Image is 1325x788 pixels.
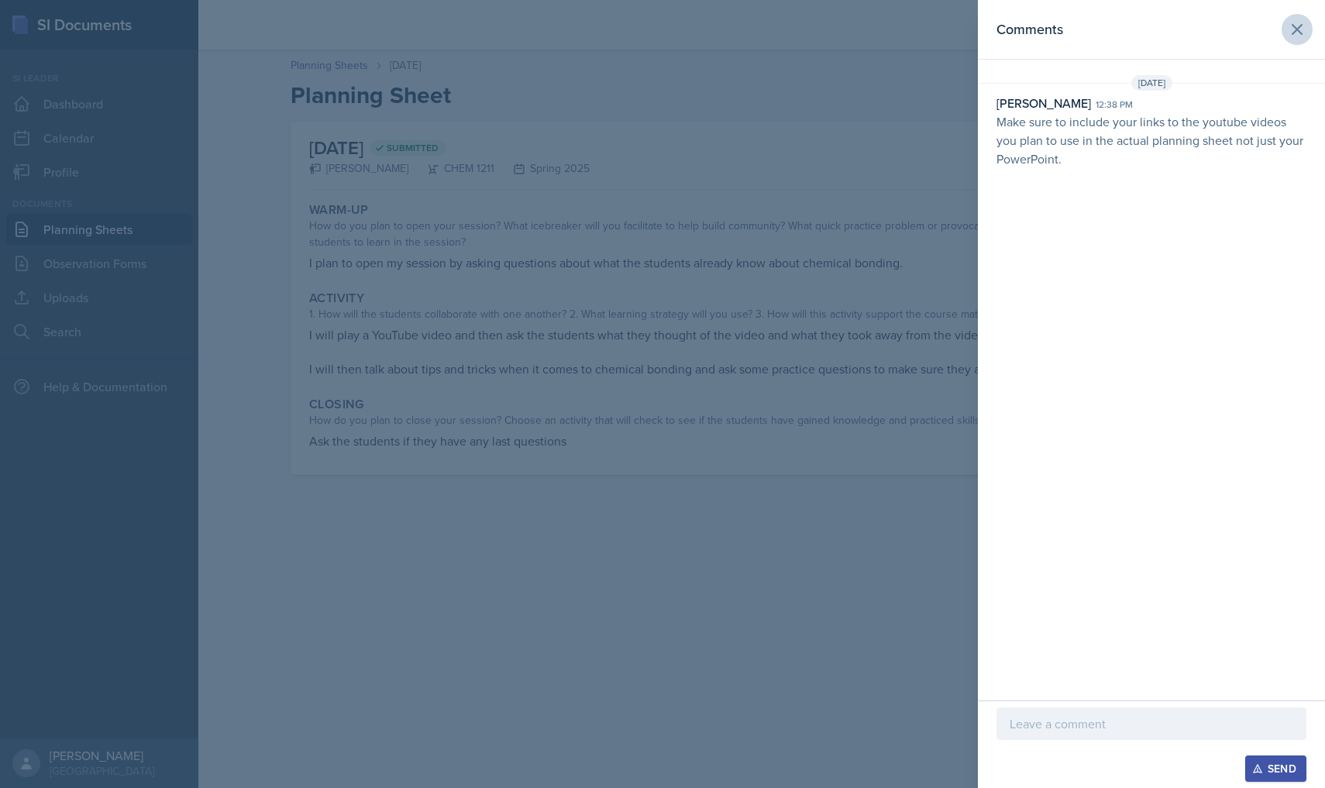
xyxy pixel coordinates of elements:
[1096,98,1133,112] div: 12:38 pm
[1245,755,1306,782] button: Send
[996,94,1091,112] div: [PERSON_NAME]
[996,112,1306,168] p: Make sure to include your links to the youtube videos you plan to use in the actual planning shee...
[1255,762,1296,775] div: Send
[996,19,1063,40] h2: Comments
[1131,75,1172,91] span: [DATE]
